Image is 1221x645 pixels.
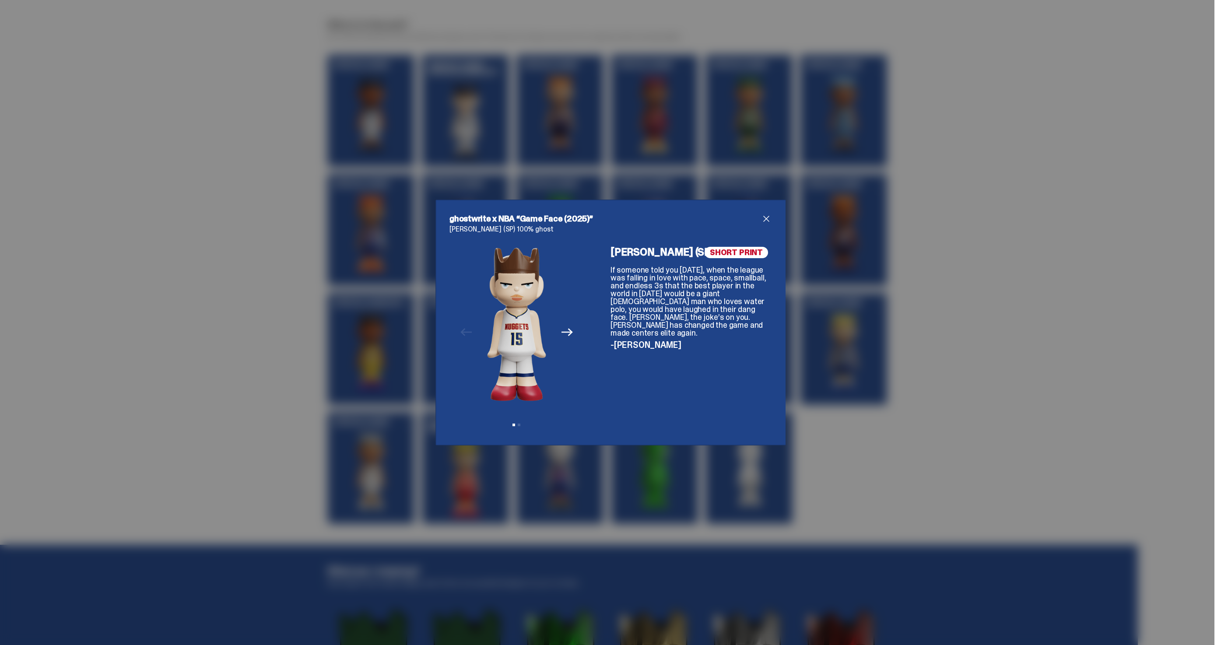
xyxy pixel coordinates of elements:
[558,322,577,342] button: Next
[512,424,515,426] button: View slide 1
[761,214,772,224] button: close
[518,424,520,426] button: View slide 2
[449,214,761,224] h2: ghostwrite x NBA “Game Face (2025)”
[610,340,772,349] p: -[PERSON_NAME]
[610,247,772,257] h4: [PERSON_NAME] (SP)
[449,226,772,233] p: [PERSON_NAME] (SP) 100% ghost
[610,266,772,337] p: If someone told you [DATE], when the league was falling in love with pace, space, smallball, and ...
[705,247,768,258] span: SHORT PRINT
[487,247,546,401] img: NBA%20Game%20Face%20-%20Website%20Archive.260.png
